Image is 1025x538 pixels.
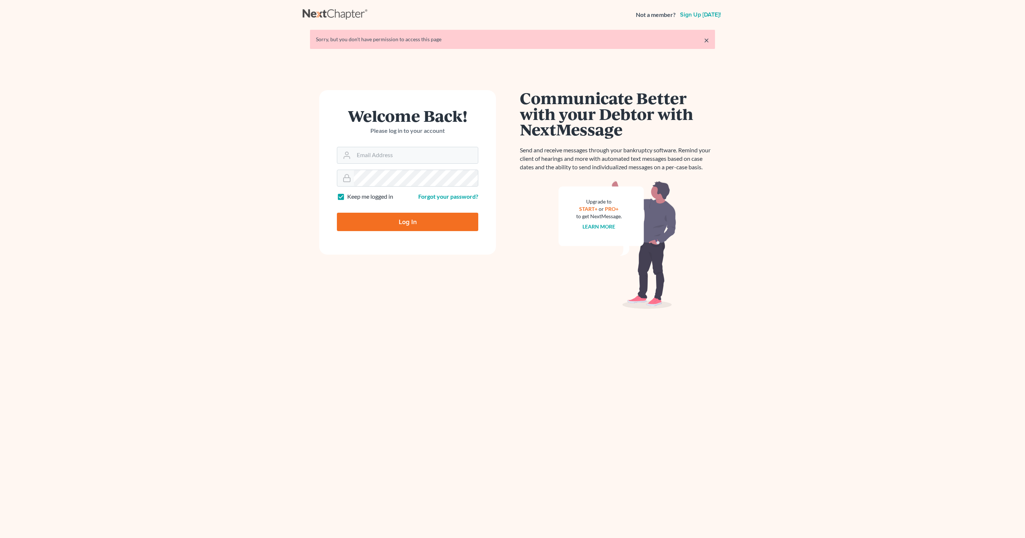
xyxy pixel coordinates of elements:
a: × [704,36,709,45]
label: Keep me logged in [347,192,393,201]
input: Email Address [354,147,478,163]
strong: Not a member? [636,11,676,19]
a: PRO+ [605,206,619,212]
img: nextmessage_bg-59042aed3d76b12b5cd301f8e5b87938c9018125f34e5fa2b7a6b67550977c72.svg [559,180,676,309]
a: Forgot your password? [418,193,478,200]
span: or [599,206,604,212]
a: START+ [580,206,598,212]
div: to get NextMessage. [576,213,622,220]
h1: Communicate Better with your Debtor with NextMessage [520,90,715,137]
div: Sorry, but you don't have permission to access this page [316,36,709,43]
p: Please log in to your account [337,127,478,135]
a: Learn more [583,223,616,230]
a: Sign up [DATE]! [679,12,722,18]
div: Upgrade to [576,198,622,205]
input: Log In [337,213,478,231]
h1: Welcome Back! [337,108,478,124]
p: Send and receive messages through your bankruptcy software. Remind your client of hearings and mo... [520,146,715,171]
